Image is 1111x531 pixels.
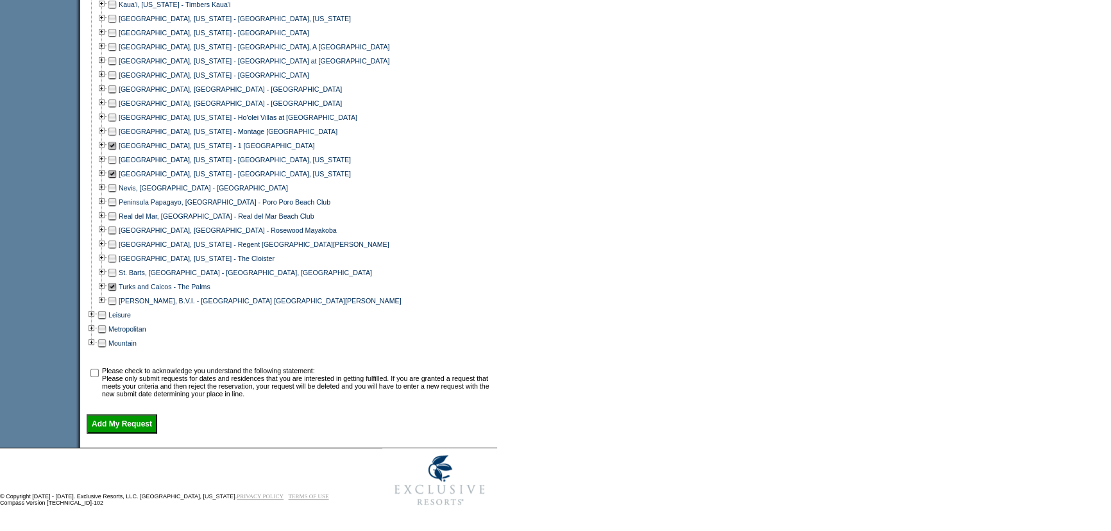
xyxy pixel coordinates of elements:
[119,114,357,121] a: [GEOGRAPHIC_DATA], [US_STATE] - Ho'olei Villas at [GEOGRAPHIC_DATA]
[119,85,342,93] a: [GEOGRAPHIC_DATA], [GEOGRAPHIC_DATA] - [GEOGRAPHIC_DATA]
[119,240,389,248] a: [GEOGRAPHIC_DATA], [US_STATE] - Regent [GEOGRAPHIC_DATA][PERSON_NAME]
[119,297,402,305] a: [PERSON_NAME], B.V.I. - [GEOGRAPHIC_DATA] [GEOGRAPHIC_DATA][PERSON_NAME]
[108,325,146,333] a: Metropolitan
[87,414,157,434] input: Add My Request
[119,156,351,164] a: [GEOGRAPHIC_DATA], [US_STATE] - [GEOGRAPHIC_DATA], [US_STATE]
[119,198,330,206] a: Peninsula Papagayo, [GEOGRAPHIC_DATA] - Poro Poro Beach Club
[382,448,497,512] img: Exclusive Resorts
[119,29,309,37] a: [GEOGRAPHIC_DATA], [US_STATE] - [GEOGRAPHIC_DATA]
[119,226,337,234] a: [GEOGRAPHIC_DATA], [GEOGRAPHIC_DATA] - Rosewood Mayakoba
[119,142,315,149] a: [GEOGRAPHIC_DATA], [US_STATE] - 1 [GEOGRAPHIC_DATA]
[119,255,275,262] a: [GEOGRAPHIC_DATA], [US_STATE] - The Cloister
[119,15,351,22] a: [GEOGRAPHIC_DATA], [US_STATE] - [GEOGRAPHIC_DATA], [US_STATE]
[119,269,372,276] a: St. Barts, [GEOGRAPHIC_DATA] - [GEOGRAPHIC_DATA], [GEOGRAPHIC_DATA]
[119,1,230,8] a: Kaua'i, [US_STATE] - Timbers Kaua'i
[119,71,309,79] a: [GEOGRAPHIC_DATA], [US_STATE] - [GEOGRAPHIC_DATA]
[119,212,314,220] a: Real del Mar, [GEOGRAPHIC_DATA] - Real del Mar Beach Club
[119,43,389,51] a: [GEOGRAPHIC_DATA], [US_STATE] - [GEOGRAPHIC_DATA], A [GEOGRAPHIC_DATA]
[102,367,493,398] td: Please check to acknowledge you understand the following statement: Please only submit requests f...
[119,99,342,107] a: [GEOGRAPHIC_DATA], [GEOGRAPHIC_DATA] - [GEOGRAPHIC_DATA]
[119,57,389,65] a: [GEOGRAPHIC_DATA], [US_STATE] - [GEOGRAPHIC_DATA] at [GEOGRAPHIC_DATA]
[119,283,210,291] a: Turks and Caicos - The Palms
[289,493,329,500] a: TERMS OF USE
[119,128,337,135] a: [GEOGRAPHIC_DATA], [US_STATE] - Montage [GEOGRAPHIC_DATA]
[237,493,284,500] a: PRIVACY POLICY
[108,311,131,319] a: Leisure
[108,339,137,347] a: Mountain
[119,170,351,178] a: [GEOGRAPHIC_DATA], [US_STATE] - [GEOGRAPHIC_DATA], [US_STATE]
[119,184,288,192] a: Nevis, [GEOGRAPHIC_DATA] - [GEOGRAPHIC_DATA]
